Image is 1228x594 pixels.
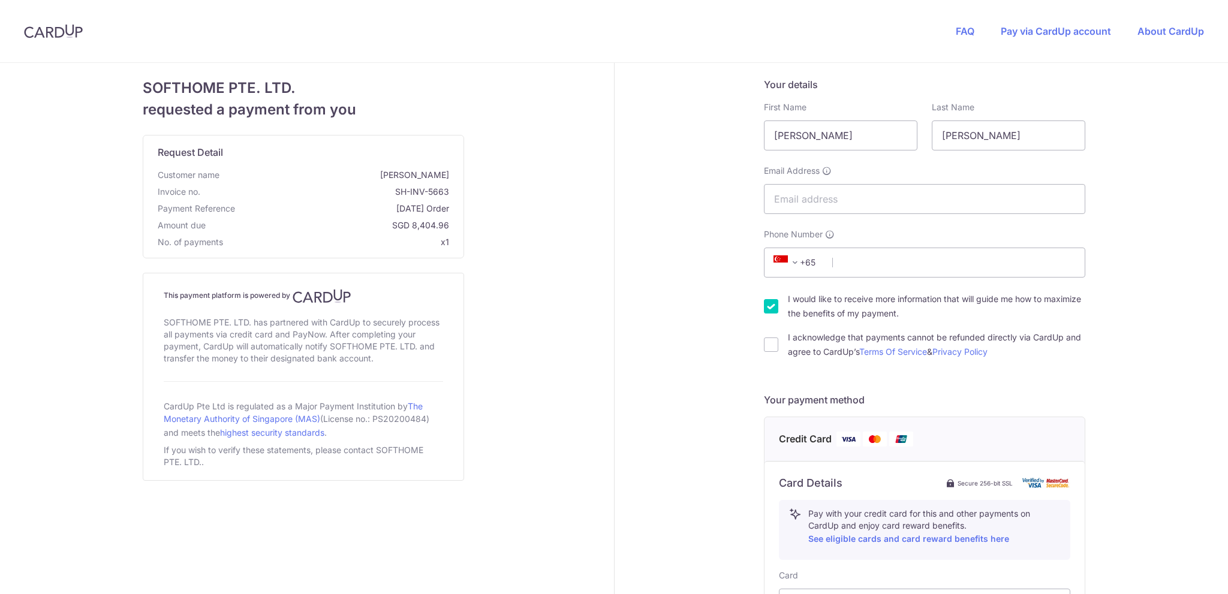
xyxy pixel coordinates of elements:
label: Last Name [932,101,974,113]
span: translation missing: en.payment_reference [158,203,235,213]
label: Card [779,569,798,581]
a: About CardUp [1137,25,1204,37]
iframe: Opens a widget where you can find more information [1151,558,1216,588]
img: card secure [1022,478,1070,488]
span: SGD 8,404.96 [210,219,449,231]
p: Pay with your credit card for this and other payments on CardUp and enjoy card reward benefits. [808,508,1060,546]
span: SOFTHOME PTE. LTD. [143,77,464,99]
label: I would like to receive more information that will guide me how to maximize the benefits of my pa... [788,292,1085,321]
label: First Name [764,101,806,113]
span: x1 [441,237,449,247]
img: Visa [836,432,860,447]
div: SOFTHOME PTE. LTD. has partnered with CardUp to securely process all payments via credit card and... [164,314,443,367]
div: If you wish to verify these statements, please contact SOFTHOME PTE. LTD.. [164,442,443,471]
span: [DATE] Order [240,203,449,215]
h6: Card Details [779,476,842,490]
h4: This payment platform is powered by [164,289,443,303]
h5: Your details [764,77,1085,92]
span: Credit Card [779,432,832,447]
input: Email address [764,184,1085,214]
label: I acknowledge that payments cannot be refunded directly via CardUp and agree to CardUp’s & [788,330,1085,359]
span: Invoice no. [158,186,200,198]
a: Pay via CardUp account [1001,25,1111,37]
img: Mastercard [863,432,887,447]
span: Phone Number [764,228,823,240]
img: Union Pay [889,432,913,447]
a: Terms Of Service [859,346,927,357]
span: No. of payments [158,236,223,248]
span: Secure 256-bit SSL [958,478,1013,488]
input: Last name [932,120,1085,150]
input: First name [764,120,917,150]
img: CardUp [24,24,83,38]
h5: Your payment method [764,393,1085,407]
a: highest security standards [220,427,324,438]
span: translation missing: en.request_detail [158,146,223,158]
a: Privacy Policy [932,346,988,357]
span: [PERSON_NAME] [224,169,449,181]
span: +65 [770,255,824,270]
span: Customer name [158,169,219,181]
div: CardUp Pte Ltd is regulated as a Major Payment Institution by (License no.: PS20200484) and meets... [164,396,443,442]
img: CardUp [293,289,351,303]
span: +65 [773,255,802,270]
a: See eligible cards and card reward benefits here [808,533,1009,544]
span: Amount due [158,219,206,231]
span: Email Address [764,165,820,177]
a: FAQ [956,25,974,37]
span: SH-INV-5663 [205,186,449,198]
span: requested a payment from you [143,99,464,120]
